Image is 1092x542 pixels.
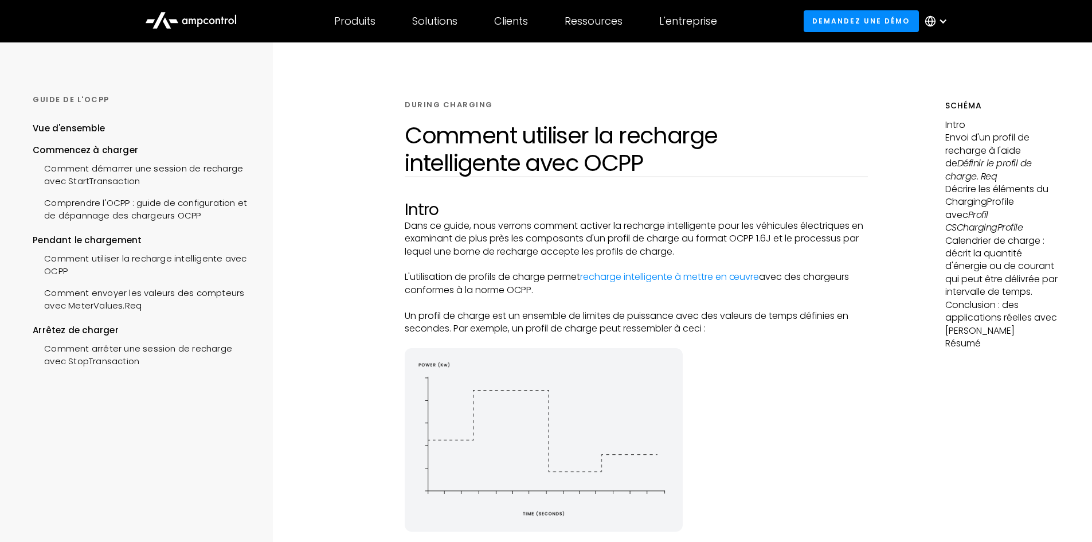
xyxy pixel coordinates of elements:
p: Un profil de charge est un ensemble de limites de puissance avec des valeurs de temps définies en... [405,310,868,336]
p: ‍ [405,258,868,271]
div: Clients [494,15,528,28]
div: Pendant le chargement [33,234,251,247]
h2: Intro [405,200,868,220]
a: Vue d'ensemble [33,122,105,143]
a: Comment démarrer une session de recharge avec StartTransaction [33,157,251,191]
div: L'entreprise [659,15,717,28]
em: Profil CSChargingProfile [945,208,1023,234]
p: ‍ [405,297,868,309]
p: L'utilisation de profils de charge permet avec des chargeurs conformes à la norme OCPP. [405,271,868,297]
div: Vue d'ensemble [33,122,105,135]
a: Comprendre l'OCPP : guide de configuration et de dépannage des chargeurs OCPP [33,191,251,225]
div: DURING CHARGING [405,100,493,110]
h5: Schéma [945,100,1059,112]
div: Solutions [412,15,457,28]
p: Conclusion : des applications réelles avec [PERSON_NAME] [945,299,1059,337]
div: Arrêtez de charger [33,324,251,337]
p: Résumé [945,337,1059,350]
em: Définir le profil de charge. Req [945,157,1032,182]
div: Commencez à charger [33,144,251,157]
a: Comment arrêter une session de recharge avec StopTransaction [33,337,251,371]
p: Calendrier de charge : décrit la quantité d'énergie ou de courant qui peut être délivrée par inte... [945,235,1059,299]
a: Demandez une démo [804,10,919,32]
p: Intro [945,119,1059,131]
div: Produits [334,15,375,28]
div: Ressources [565,15,623,28]
h1: Comment utiliser la recharge intelligente avec OCPP [405,122,868,177]
a: Comment envoyer les valeurs des compteurs avec MeterValues.Req [33,281,251,315]
a: Comment utiliser la recharge intelligente avec OCPP [33,247,251,281]
p: Décrire les éléments du ChargingProfile avec [945,183,1059,235]
p: ‍ [405,335,868,348]
p: Dans ce guide, nous verrons comment activer la recharge intelligente pour les véhicules électriqu... [405,220,868,258]
div: GUIDE DE L'OCPP [33,95,251,105]
a: recharge intelligente à mettre en œuvre [580,270,759,283]
img: energy diagram [405,348,683,532]
p: Envoi d'un profil de recharge à l'aide de [945,131,1059,183]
